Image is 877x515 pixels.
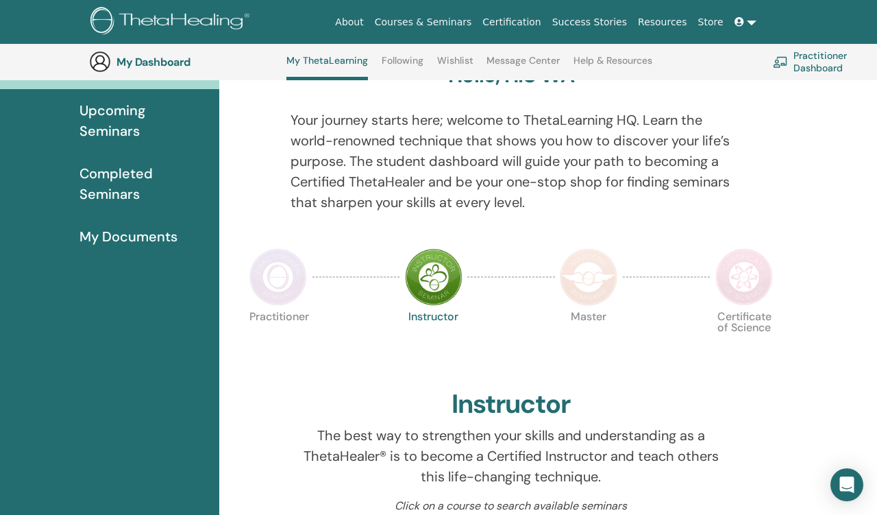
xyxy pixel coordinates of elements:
[693,10,729,35] a: Store
[405,248,462,306] img: Instructor
[560,248,617,306] img: Master
[79,100,208,141] span: Upcoming Seminars
[369,10,478,35] a: Courses & Seminars
[773,56,788,67] img: chalkboard-teacher.svg
[452,389,571,420] h2: Instructor
[632,10,693,35] a: Resources
[830,468,863,501] div: Open Intercom Messenger
[448,63,574,88] h3: Hello, HIU WA
[547,10,632,35] a: Success Stories
[330,10,369,35] a: About
[89,51,111,73] img: generic-user-icon.jpg
[249,248,307,306] img: Practitioner
[286,55,368,80] a: My ThetaLearning
[715,311,773,369] p: Certificate of Science
[477,10,546,35] a: Certification
[486,55,560,77] a: Message Center
[291,110,732,213] p: Your journey starts here; welcome to ThetaLearning HQ. Learn the world-renowned technique that sh...
[79,226,177,247] span: My Documents
[79,163,208,204] span: Completed Seminars
[405,311,462,369] p: Instructor
[291,425,732,487] p: The best way to strengthen your skills and understanding as a ThetaHealer® is to become a Certifi...
[437,55,473,77] a: Wishlist
[291,498,732,514] p: Click on a course to search available seminars
[715,248,773,306] img: Certificate of Science
[382,55,423,77] a: Following
[116,56,254,69] h3: My Dashboard
[249,311,307,369] p: Practitioner
[90,7,254,38] img: logo.png
[573,55,652,77] a: Help & Resources
[560,311,617,369] p: Master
